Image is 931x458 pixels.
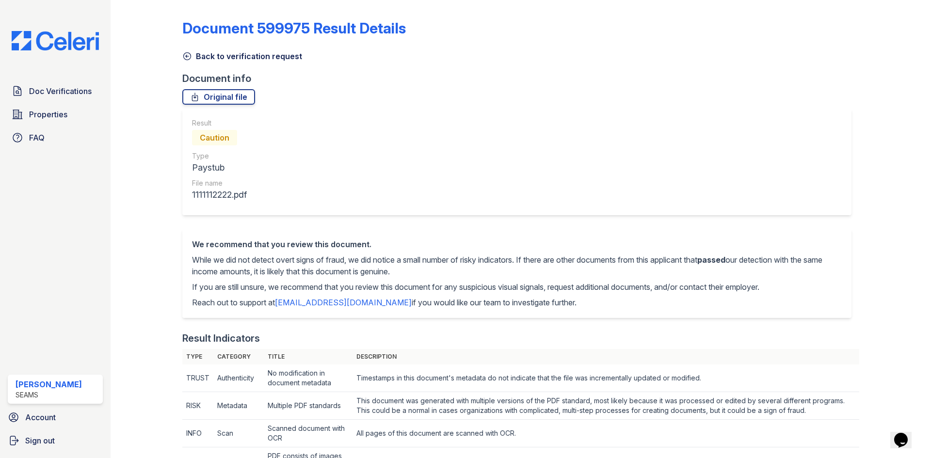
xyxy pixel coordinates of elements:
span: Account [25,411,56,423]
div: Document info [182,72,859,85]
a: [EMAIL_ADDRESS][DOMAIN_NAME] [275,298,412,307]
th: Category [213,349,264,364]
div: [PERSON_NAME] [16,379,82,390]
td: RISK [182,392,213,420]
td: Timestamps in this document's metadata do not indicate that the file was incrementally updated or... [353,364,859,392]
a: Doc Verifications [8,81,103,101]
a: Sign out [4,431,107,450]
p: Reach out to support at if you would like our team to investigate further. [192,297,842,308]
span: FAQ [29,132,45,143]
img: CE_Logo_Blue-a8612792a0a2168367f1c8372b55b34899dd931a85d93a1a3d3e32e68fde9ad4.png [4,31,107,50]
td: This document was generated with multiple versions of the PDF standard, most likely because it wa... [353,392,859,420]
a: FAQ [8,128,103,147]
span: Doc Verifications [29,85,92,97]
div: We recommend that you review this document. [192,238,842,250]
td: All pages of this document are scanned with OCR. [353,420,859,447]
p: If you are still unsure, we recommend that you review this document for any suspicious visual sig... [192,281,842,293]
a: Properties [8,105,103,124]
th: Type [182,349,213,364]
td: INFO [182,420,213,447]
span: Properties [29,109,67,120]
td: Authenticity [213,364,264,392]
a: Back to verification request [182,50,302,62]
th: Title [264,349,353,364]
div: Caution [192,130,237,145]
div: SEAMS [16,390,82,400]
iframe: chat widget [890,419,921,448]
td: Metadata [213,392,264,420]
div: 1111112222.pdf [192,188,247,202]
a: Original file [182,89,255,105]
span: passed [697,255,725,265]
div: Result [192,118,247,128]
td: Scan [213,420,264,447]
span: Sign out [25,435,55,446]
td: TRUST [182,364,213,392]
td: Scanned document with OCR [264,420,353,447]
div: Paystub [192,161,247,174]
td: Multiple PDF standards [264,392,353,420]
div: Type [192,151,247,161]
p: While we did not detect overt signs of fraud, we did notice a small number of risky indicators. I... [192,254,842,277]
a: Account [4,408,107,427]
td: No modification in document metadata [264,364,353,392]
th: Description [353,349,859,364]
div: Result Indicators [182,332,260,345]
a: Document 599975 Result Details [182,19,406,37]
div: File name [192,178,247,188]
